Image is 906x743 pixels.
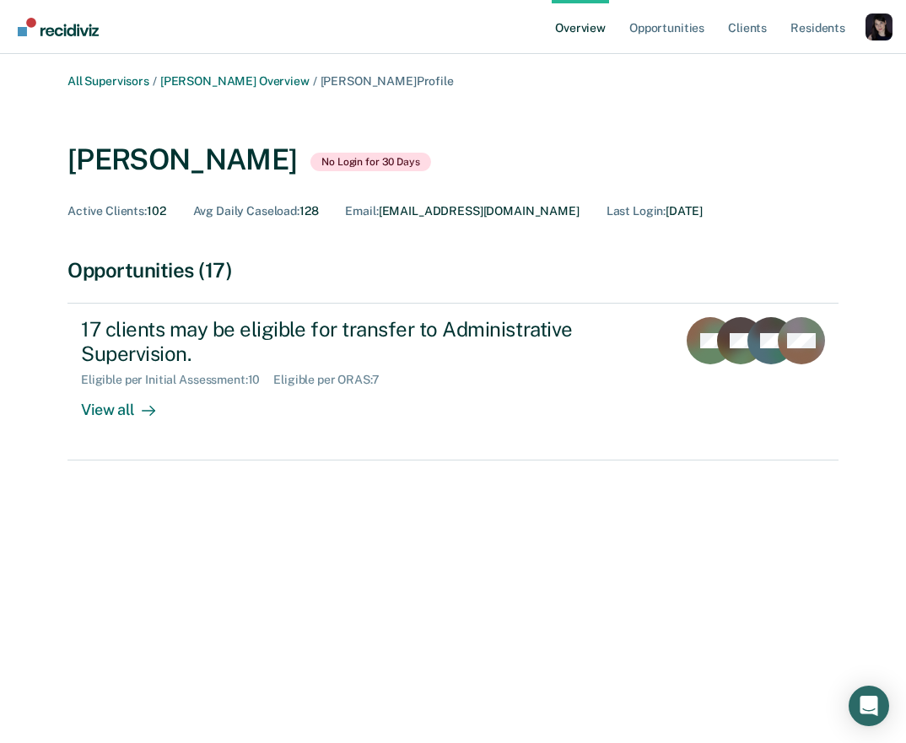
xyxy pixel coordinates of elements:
[310,153,431,171] span: No Login for 30 Days
[849,686,889,726] div: Open Intercom Messenger
[67,143,297,177] div: [PERSON_NAME]
[67,204,166,218] div: 102
[866,13,893,40] button: Profile dropdown button
[193,204,299,218] span: Avg Daily Caseload :
[81,373,273,387] div: Eligible per Initial Assessment : 10
[67,74,149,88] a: All Supervisors
[345,204,579,218] div: [EMAIL_ADDRESS][DOMAIN_NAME]
[81,387,175,420] div: View all
[345,204,378,218] span: Email :
[67,204,147,218] span: Active Clients :
[310,74,321,88] span: /
[160,74,310,88] a: [PERSON_NAME] Overview
[18,18,99,36] img: Recidiviz
[67,258,839,283] div: Opportunities (17)
[273,373,392,387] div: Eligible per ORAS : 7
[607,204,666,218] span: Last Login :
[193,204,319,218] div: 128
[81,317,663,366] div: 17 clients may be eligible for transfer to Administrative Supervision.
[67,303,839,460] a: 17 clients may be eligible for transfer to Administrative Supervision.Eligible per Initial Assess...
[607,204,703,218] div: [DATE]
[149,74,160,88] span: /
[321,74,454,88] span: [PERSON_NAME] Profile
